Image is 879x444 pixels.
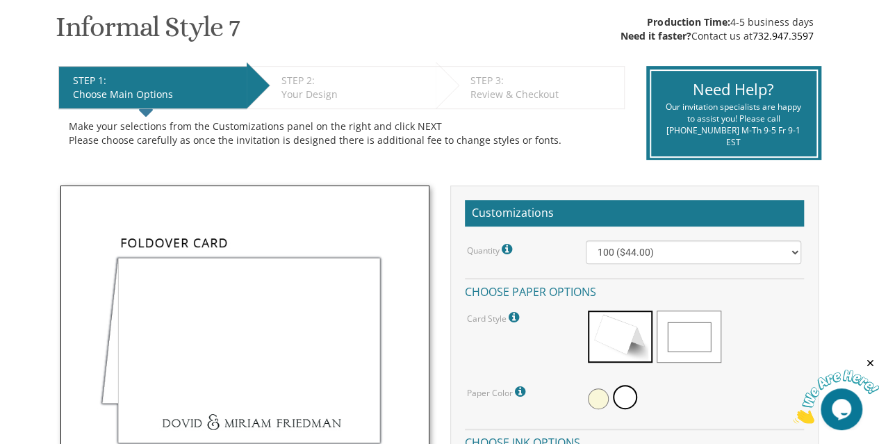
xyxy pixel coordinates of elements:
[69,120,614,147] div: Make your selections from the Customizations panel on the right and click NEXT Please choose care...
[73,88,240,101] div: Choose Main Options
[662,101,806,149] div: Our invitation specialists are happy to assist you! Please call [PHONE_NUMBER] M-Th 9-5 Fr 9-1 EST
[465,200,804,227] h2: Customizations
[465,278,804,302] h4: Choose paper options
[752,29,813,42] a: 732.947.3597
[621,29,691,42] span: Need it faster?
[281,74,429,88] div: STEP 2:
[467,383,529,401] label: Paper Color
[73,74,240,88] div: STEP 1:
[647,15,730,28] span: Production Time:
[467,309,523,327] label: Card Style
[281,88,429,101] div: Your Design
[793,357,879,423] iframe: chat widget
[467,240,516,258] label: Quantity
[621,15,813,43] div: 4-5 business days Contact us at
[662,79,806,100] div: Need Help?
[470,74,617,88] div: STEP 3:
[470,88,617,101] div: Review & Checkout
[56,12,240,53] h1: Informal Style 7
